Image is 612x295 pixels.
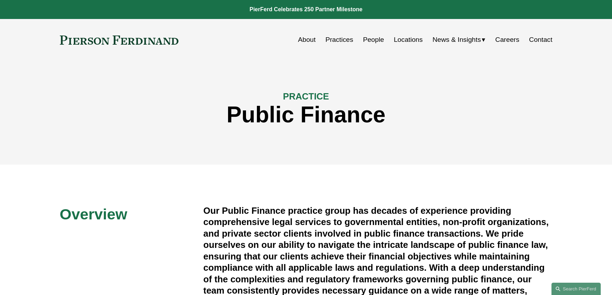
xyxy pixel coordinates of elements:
a: About [298,33,316,46]
a: Practices [326,33,353,46]
a: Locations [394,33,423,46]
a: Careers [495,33,519,46]
span: Overview [60,206,127,223]
span: News & Insights [433,34,481,46]
span: PRACTICE [283,91,329,101]
a: folder dropdown [433,33,486,46]
a: Search this site [551,283,601,295]
a: Contact [529,33,552,46]
h1: Public Finance [60,102,553,128]
a: People [363,33,384,46]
